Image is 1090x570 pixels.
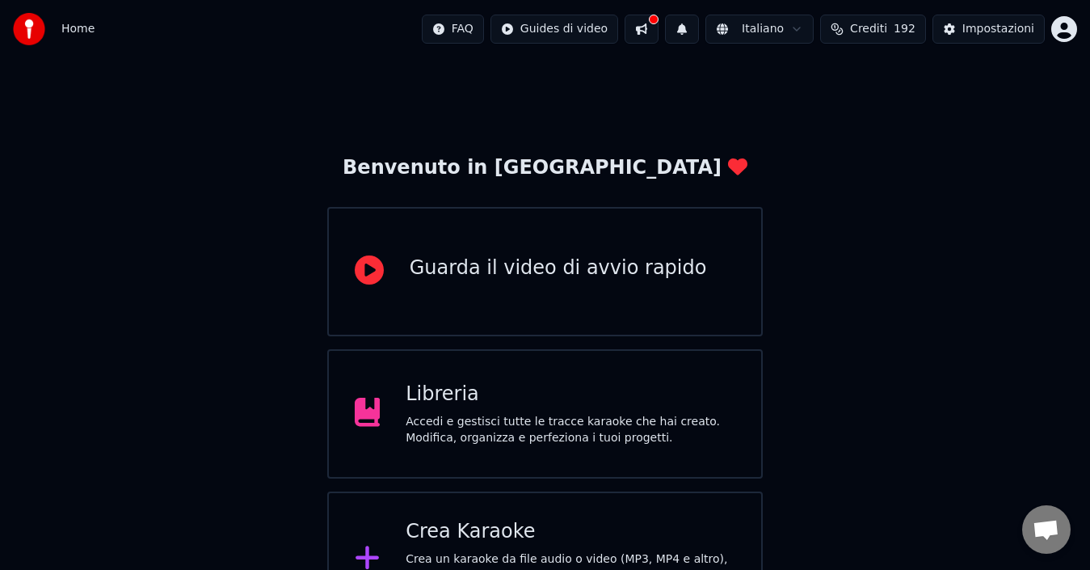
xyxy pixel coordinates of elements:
[406,382,735,407] div: Libreria
[61,21,95,37] nav: breadcrumb
[894,21,915,37] span: 192
[343,155,747,181] div: Benvenuto in [GEOGRAPHIC_DATA]
[932,15,1045,44] button: Impostazioni
[61,21,95,37] span: Home
[410,255,707,281] div: Guarda il video di avvio rapido
[13,13,45,45] img: youka
[406,414,735,446] div: Accedi e gestisci tutte le tracce karaoke che hai creato. Modifica, organizza e perfeziona i tuoi...
[962,21,1034,37] div: Impostazioni
[422,15,484,44] button: FAQ
[406,519,735,545] div: Crea Karaoke
[850,21,887,37] span: Crediti
[1022,505,1071,554] div: Aprire la chat
[490,15,618,44] button: Guides di video
[820,15,926,44] button: Crediti192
